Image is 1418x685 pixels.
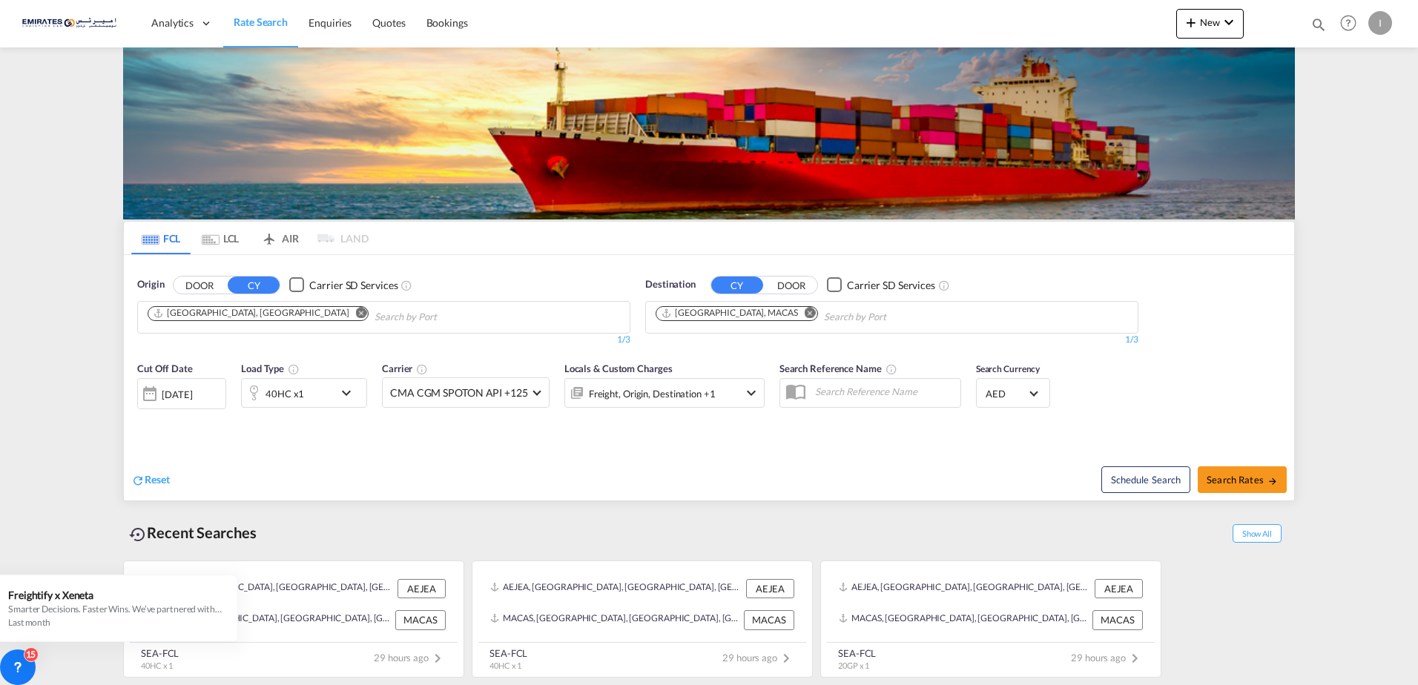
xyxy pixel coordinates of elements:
[337,384,363,402] md-icon: icon-chevron-down
[1267,476,1278,486] md-icon: icon-arrow-right
[162,388,192,401] div: [DATE]
[886,363,897,375] md-icon: Your search will be saved by the below given name
[1126,649,1144,667] md-icon: icon-chevron-right
[129,526,147,543] md-icon: icon-backup-restore
[250,222,309,254] md-tab-item: AIR
[145,473,170,486] span: Reset
[711,277,763,294] button: CY
[123,47,1295,219] img: LCL+%26+FCL+BACKGROUND.png
[839,579,1091,598] div: AEJEA, Jebel Ali, United Arab Emirates, Middle East, Middle East
[309,16,352,29] span: Enquiries
[151,16,194,30] span: Analytics
[241,378,367,408] div: 40HC x1icon-chevron-down
[564,378,765,408] div: Freight Origin Destination Factory Stuffingicon-chevron-down
[490,610,740,629] div: MACAS, Casablanca, Morocco, Northern Africa, Africa
[976,363,1041,374] span: Search Currency
[824,305,965,329] input: Chips input.
[847,278,935,293] div: Carrier SD Services
[765,277,817,294] button: DOOR
[472,560,813,678] recent-search-card: AEJEA, [GEOGRAPHIC_DATA], [GEOGRAPHIC_DATA], [GEOGRAPHIC_DATA], [GEOGRAPHIC_DATA] AEJEAMACAS, [GE...
[490,579,742,598] div: AEJEA, Jebel Ali, United Arab Emirates, Middle East, Middle East
[123,516,263,549] div: Recent Searches
[398,579,446,598] div: AEJEA
[820,560,1161,678] recent-search-card: AEJEA, [GEOGRAPHIC_DATA], [GEOGRAPHIC_DATA], [GEOGRAPHIC_DATA], [GEOGRAPHIC_DATA] AEJEAMACAS, [GE...
[142,610,392,629] div: MACAS, Casablanca, Morocco, Northern Africa, Africa
[375,305,515,329] input: Chips input.
[1220,13,1238,31] md-icon: icon-chevron-down
[131,222,191,254] md-tab-item: FCL
[984,383,1042,404] md-select: Select Currency: د.إ AEDUnited Arab Emirates Dirham
[400,279,412,291] md-icon: Unchecked: Search for CY (Container Yard) services for all selected carriers.Checked : Search for...
[489,646,527,660] div: SEA-FCL
[744,610,794,629] div: MACAS
[1176,9,1244,39] button: icon-plus 400-fgNewicon-chevron-down
[1336,10,1361,36] span: Help
[137,408,148,428] md-datepicker: Select
[661,307,798,320] div: Casablanca, MACAS
[374,652,446,664] span: 29 hours ago
[234,16,288,28] span: Rate Search
[986,387,1027,400] span: AED
[124,255,1294,500] div: OriginDOOR CY Checkbox No InkUnchecked: Search for CY (Container Yard) services for all selected ...
[808,380,960,403] input: Search Reference Name
[390,385,528,400] span: CMA CGM SPOTON API +125
[153,307,349,320] div: Jebel Ali, AEJEA
[416,363,428,375] md-icon: The selected Trucker/Carrierwill be displayed in the rate results If the rates are from another f...
[1336,10,1368,37] div: Help
[653,302,971,329] md-chips-wrap: Chips container. Use arrow keys to select chips.
[131,222,369,254] md-pagination-wrapper: Use the left and right arrow keys to navigate between tabs
[827,277,935,293] md-checkbox: Checkbox No Ink
[1233,524,1282,543] span: Show All
[191,222,250,254] md-tab-item: LCL
[429,649,446,667] md-icon: icon-chevron-right
[779,363,897,374] span: Search Reference Name
[260,230,278,241] md-icon: icon-airplane
[174,277,225,294] button: DOOR
[346,307,368,322] button: Remove
[142,579,394,598] div: AEJEA, Jebel Ali, United Arab Emirates, Middle East, Middle East
[564,363,673,374] span: Locals & Custom Charges
[137,363,193,374] span: Cut Off Date
[123,560,464,678] recent-search-card: AEJEA, [GEOGRAPHIC_DATA], [GEOGRAPHIC_DATA], [GEOGRAPHIC_DATA], [GEOGRAPHIC_DATA] AEJEAMACAS, [GE...
[372,16,405,29] span: Quotes
[137,378,226,409] div: [DATE]
[137,277,164,292] span: Origin
[1207,474,1278,486] span: Search Rates
[1071,652,1144,664] span: 29 hours ago
[153,307,352,320] div: Press delete to remove this chip.
[131,472,170,489] div: icon-refreshReset
[1095,579,1143,598] div: AEJEA
[289,277,398,293] md-checkbox: Checkbox No Ink
[241,363,300,374] span: Load Type
[722,652,795,664] span: 29 hours ago
[266,383,304,404] div: 40HC x1
[1310,16,1327,33] md-icon: icon-magnify
[589,383,716,404] div: Freight Origin Destination Factory Stuffing
[1310,16,1327,39] div: icon-magnify
[1368,11,1392,35] div: I
[777,649,795,667] md-icon: icon-chevron-right
[309,278,398,293] div: Carrier SD Services
[137,334,630,346] div: 1/3
[838,646,876,660] div: SEA-FCL
[382,363,428,374] span: Carrier
[131,474,145,487] md-icon: icon-refresh
[839,610,1089,629] div: MACAS, Casablanca, Morocco, Northern Africa, Africa
[1092,610,1143,629] div: MACAS
[938,279,950,291] md-icon: Unchecked: Search for CY (Container Yard) services for all selected carriers.Checked : Search for...
[1182,13,1200,31] md-icon: icon-plus 400-fg
[141,661,173,670] span: 40HC x 1
[22,7,122,40] img: c67187802a5a11ec94275b5db69a26e6.png
[746,579,794,598] div: AEJEA
[1101,466,1190,493] button: Note: By default Schedule search will only considerorigin ports, destination ports and cut off da...
[228,277,280,294] button: CY
[795,307,817,322] button: Remove
[145,302,521,329] md-chips-wrap: Chips container. Use arrow keys to select chips.
[645,277,696,292] span: Destination
[426,16,468,29] span: Bookings
[1182,16,1238,28] span: New
[288,363,300,375] md-icon: icon-information-outline
[742,384,760,402] md-icon: icon-chevron-down
[141,646,179,660] div: SEA-FCL
[395,610,446,629] div: MACAS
